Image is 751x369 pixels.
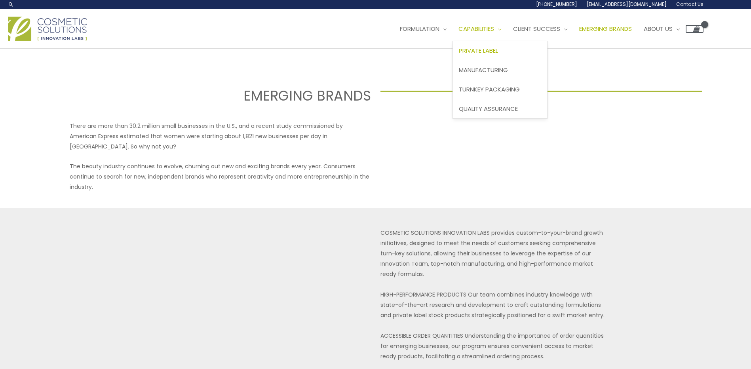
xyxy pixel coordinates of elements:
[70,121,371,152] p: There are more than 30.2 million small businesses in the U.S., and a recent study commissioned by...
[453,17,507,41] a: Capabilities
[453,99,547,118] a: Quality Assurance
[507,17,573,41] a: Client Success
[536,1,577,8] span: [PHONE_NUMBER]
[453,41,547,61] a: Private Label
[49,87,371,105] h2: EMERGING BRANDS
[388,17,703,41] nav: Site Navigation
[453,80,547,99] a: Turnkey Packaging
[676,1,703,8] span: Contact Us
[579,25,632,33] span: Emerging Brands
[70,161,371,192] p: The beauty industry continues to evolve, churning out new and exciting brands every year. Consume...
[459,85,520,93] span: Turnkey Packaging
[458,25,494,33] span: Capabilities
[587,1,667,8] span: [EMAIL_ADDRESS][DOMAIN_NAME]
[459,46,498,55] span: Private Label
[8,1,14,8] a: Search icon link
[400,25,439,33] span: Formulation
[644,25,673,33] span: About Us
[8,17,87,41] img: Cosmetic Solutions Logo
[459,66,508,74] span: Manufacturing
[513,25,560,33] span: Client Success
[573,17,638,41] a: Emerging Brands
[453,61,547,80] a: Manufacturing
[459,105,518,113] span: Quality Assurance
[394,17,453,41] a: Formulation
[638,17,686,41] a: About Us
[686,25,703,33] a: View Shopping Cart, empty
